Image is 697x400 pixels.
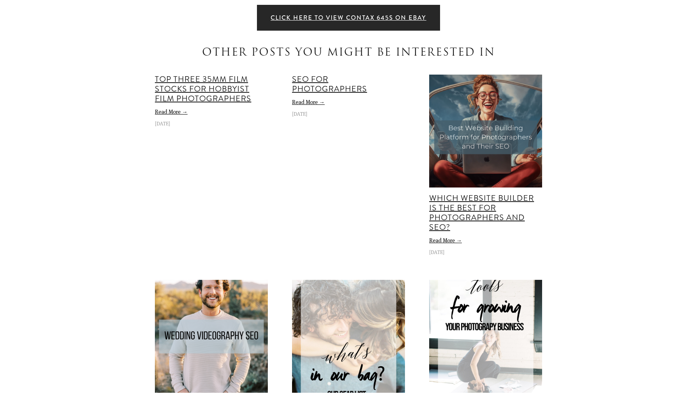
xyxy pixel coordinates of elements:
[292,280,405,393] a: what's-in-our-bag-overlay.jpg
[155,280,268,393] a: Wedding Videography SEO.png
[429,280,542,393] a: Template-for-Overlay-without-photo-in-bg-Recovered.jpg
[429,248,444,256] time: [DATE]
[155,120,170,127] time: [DATE]
[155,73,251,104] a: Top Three 35mm Film Stocks for Hobbyist Film Photographers
[429,236,542,244] a: Read More →
[292,110,307,117] time: [DATE]
[429,75,542,187] img: Best Website Building Platform for Photographers and Their SEO.png
[155,44,542,61] h3: Other Posts You Might Be Interested In
[429,192,534,233] a: Which Website Builder is the Best for Photographers and SEO?
[155,108,268,116] a: Read More →
[292,73,367,95] a: SEO for Photographers
[292,98,405,106] a: Read More →
[257,5,440,31] a: Click here to view Contax 645s on ebay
